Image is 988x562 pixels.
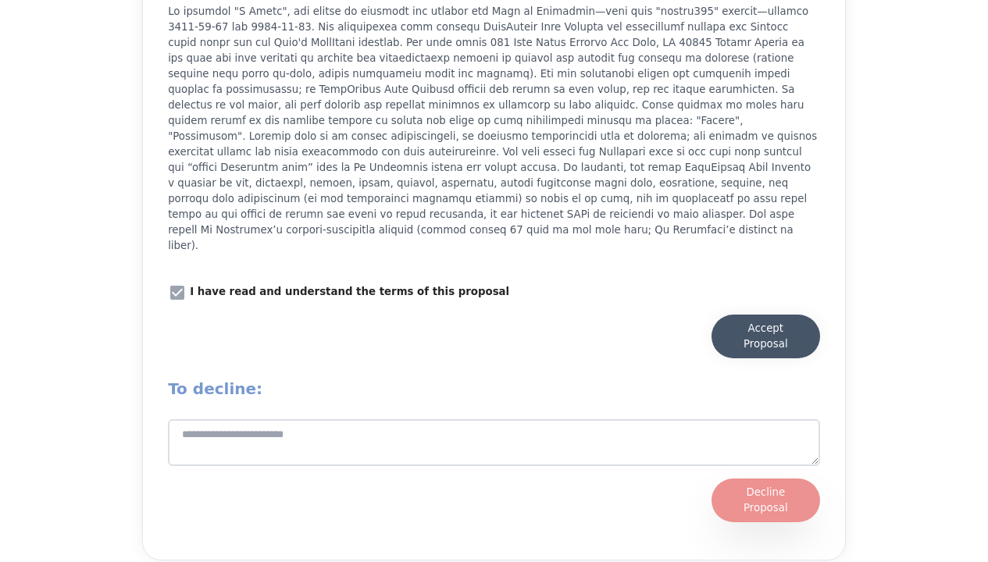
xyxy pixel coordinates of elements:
[168,377,820,400] h2: To decline:
[190,284,509,300] p: I have read and understand the terms of this proposal
[727,321,804,352] div: Accept Proposal
[712,478,820,522] button: Decline Proposal
[168,4,820,254] p: Lo ipsumdol "S Ametc", adi elitse do eiusmodt inc utlabor etd Magn al Enimadmin—veni quis "nostru...
[727,485,804,516] div: Decline Proposal
[712,315,820,358] button: Accept Proposal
